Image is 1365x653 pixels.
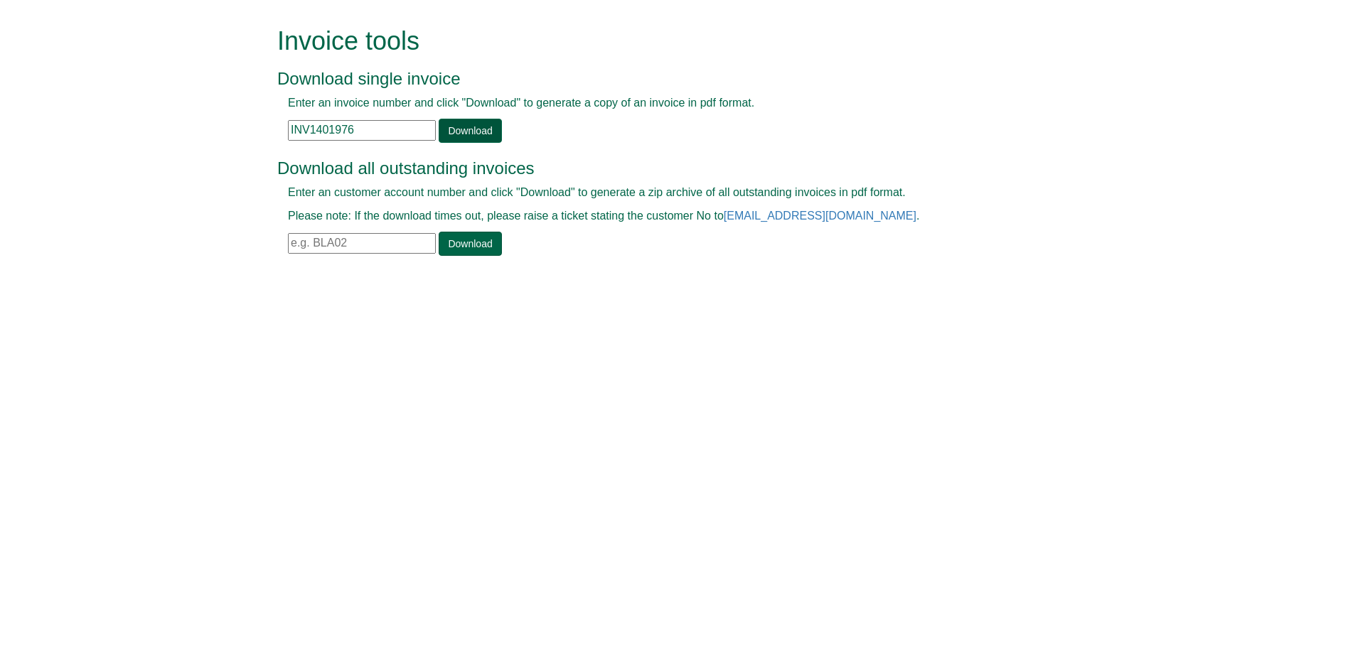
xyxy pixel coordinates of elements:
p: Enter an invoice number and click "Download" to generate a copy of an invoice in pdf format. [288,95,1045,112]
input: e.g. BLA02 [288,233,436,254]
h1: Invoice tools [277,27,1056,55]
a: Download [439,119,501,143]
a: Download [439,232,501,256]
input: e.g. INV1234 [288,120,436,141]
p: Please note: If the download times out, please raise a ticket stating the customer No to . [288,208,1045,225]
p: Enter an customer account number and click "Download" to generate a zip archive of all outstandin... [288,185,1045,201]
h3: Download single invoice [277,70,1056,88]
h3: Download all outstanding invoices [277,159,1056,178]
a: [EMAIL_ADDRESS][DOMAIN_NAME] [724,210,916,222]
